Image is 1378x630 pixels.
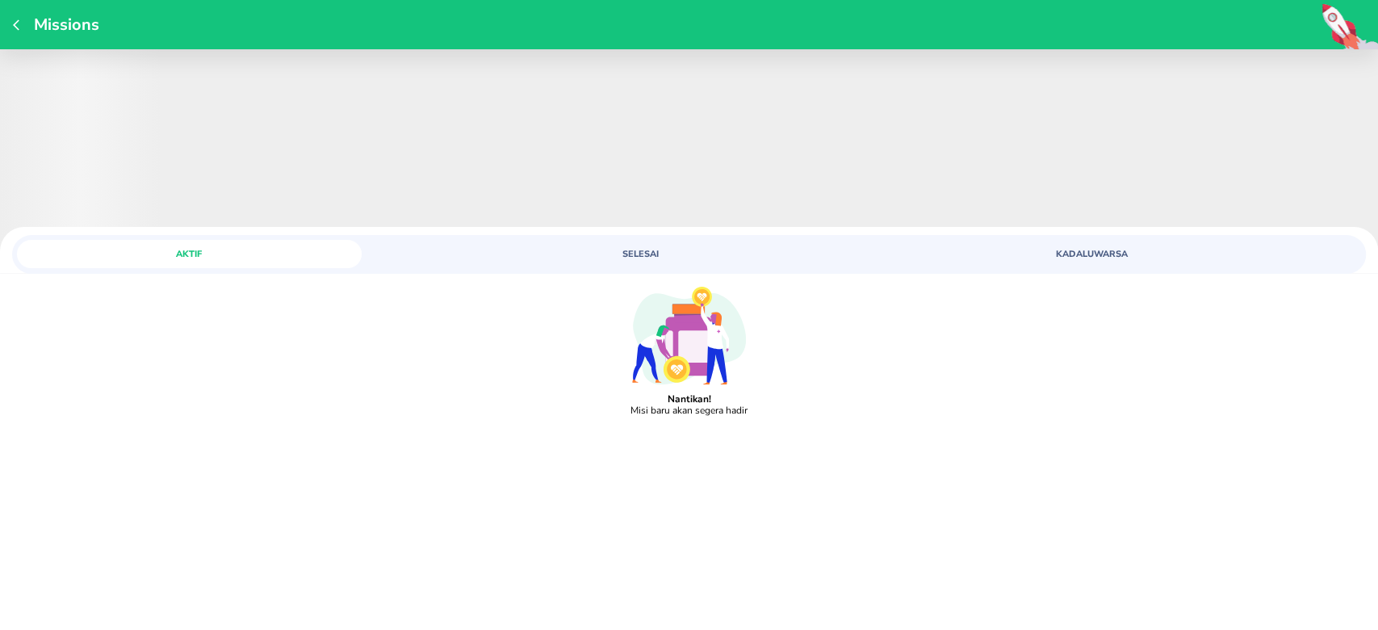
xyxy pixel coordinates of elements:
p: Nantikan! [668,393,711,405]
a: KADALUWARSA [919,240,1361,268]
p: Missions [26,14,99,36]
span: KADALUWARSA [929,248,1254,260]
div: loyalty mission tabs [12,235,1366,268]
span: SELESAI [478,248,803,260]
p: Misi baru akan segera hadir [630,405,748,416]
a: AKTIF [17,240,459,268]
span: AKTIF [27,248,352,260]
a: SELESAI [468,240,910,268]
